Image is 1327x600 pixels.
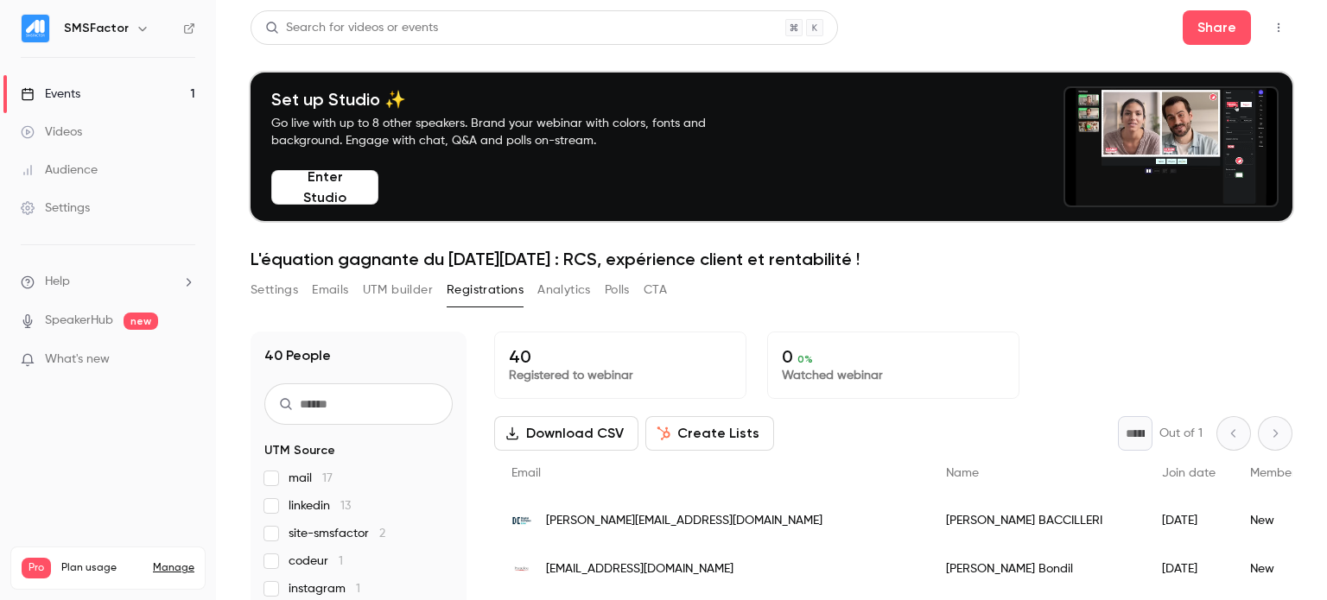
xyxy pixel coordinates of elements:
[322,472,333,484] span: 17
[797,353,813,365] span: 0 %
[1250,467,1324,479] span: Member type
[782,346,1005,367] p: 0
[271,115,746,149] p: Go live with up to 8 other speakers. Brand your webinar with colors, fonts and background. Engage...
[289,553,343,570] span: codeur
[1162,467,1216,479] span: Join date
[271,89,746,110] h4: Set up Studio ✨
[929,545,1145,593] div: [PERSON_NAME] Bondil
[312,276,348,304] button: Emails
[946,467,979,479] span: Name
[1145,545,1233,593] div: [DATE]
[537,276,591,304] button: Analytics
[21,273,195,291] li: help-dropdown-opener
[356,583,360,595] span: 1
[511,559,532,579] img: puydufou.com
[546,512,822,530] span: [PERSON_NAME][EMAIL_ADDRESS][DOMAIN_NAME]
[644,276,667,304] button: CTA
[645,416,774,451] button: Create Lists
[340,500,351,512] span: 13
[782,367,1005,384] p: Watched webinar
[339,555,343,567] span: 1
[45,351,110,369] span: What's new
[265,19,438,37] div: Search for videos or events
[21,199,90,217] div: Settings
[546,560,733,578] span: [EMAIL_ADDRESS][DOMAIN_NAME]
[271,170,378,205] button: Enter Studio
[289,580,360,597] span: instagram
[64,20,129,37] h6: SMSFactor
[45,273,70,291] span: Help
[511,467,541,479] span: Email
[289,470,333,487] span: mail
[1145,496,1233,545] div: [DATE]
[511,510,532,531] img: live.fr
[251,249,1292,269] h1: L'équation gagnante du [DATE][DATE] : RCS, expérience client et rentabilité !
[363,276,433,304] button: UTM builder
[264,345,331,366] h1: 40 People
[494,416,638,451] button: Download CSV
[22,558,51,578] span: Pro
[447,276,524,304] button: Registrations
[1183,10,1251,45] button: Share
[509,367,732,384] p: Registered to webinar
[21,85,80,103] div: Events
[289,525,385,542] span: site-smsfactor
[153,561,194,575] a: Manage
[1159,425,1203,442] p: Out of 1
[605,276,630,304] button: Polls
[21,161,98,179] div: Audience
[61,561,143,575] span: Plan usage
[379,527,385,540] span: 2
[21,123,82,141] div: Videos
[22,15,49,42] img: SMSFactor
[45,312,113,330] a: SpeakerHub
[251,276,298,304] button: Settings
[124,313,158,330] span: new
[929,496,1145,545] div: [PERSON_NAME] BACCILLERI
[509,346,732,367] p: 40
[264,442,335,459] span: UTM Source
[289,497,351,515] span: linkedin
[175,352,195,368] iframe: Noticeable Trigger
